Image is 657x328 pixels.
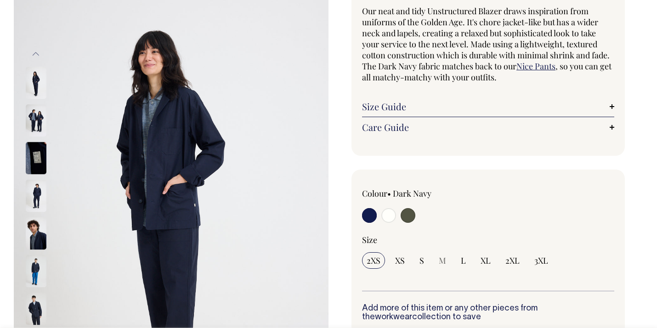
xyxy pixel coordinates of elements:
[362,234,614,245] div: Size
[419,255,424,266] span: S
[415,252,429,269] input: S
[26,293,46,325] img: dark-navy
[26,142,46,175] img: dark-navy
[367,255,380,266] span: 2XS
[530,252,553,269] input: 3XL
[476,252,495,269] input: XL
[26,218,46,250] img: dark-navy
[481,255,491,266] span: XL
[362,6,610,72] span: Our neat and tidy Unstructured Blazer draws inspiration from uniforms of the Golden Age. It's cho...
[26,105,46,137] img: dark-navy
[362,188,463,199] div: Colour
[26,255,46,288] img: dark-navy
[29,44,43,64] button: Previous
[362,252,385,269] input: 2XS
[505,255,520,266] span: 2XL
[434,252,451,269] input: M
[501,252,524,269] input: 2XL
[516,61,555,72] a: Nice Pants
[456,252,470,269] input: L
[26,180,46,212] img: dark-navy
[387,188,391,199] span: •
[26,67,46,99] img: dark-navy
[375,313,412,321] a: workwear
[362,304,614,322] h6: Add more of this item or any other pieces from the collection to save
[439,255,446,266] span: M
[362,61,612,83] span: , so you can get all matchy-matchy with your outfits.
[391,252,409,269] input: XS
[534,255,548,266] span: 3XL
[362,122,614,133] a: Care Guide
[461,255,466,266] span: L
[362,101,614,112] a: Size Guide
[393,188,431,199] label: Dark Navy
[395,255,405,266] span: XS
